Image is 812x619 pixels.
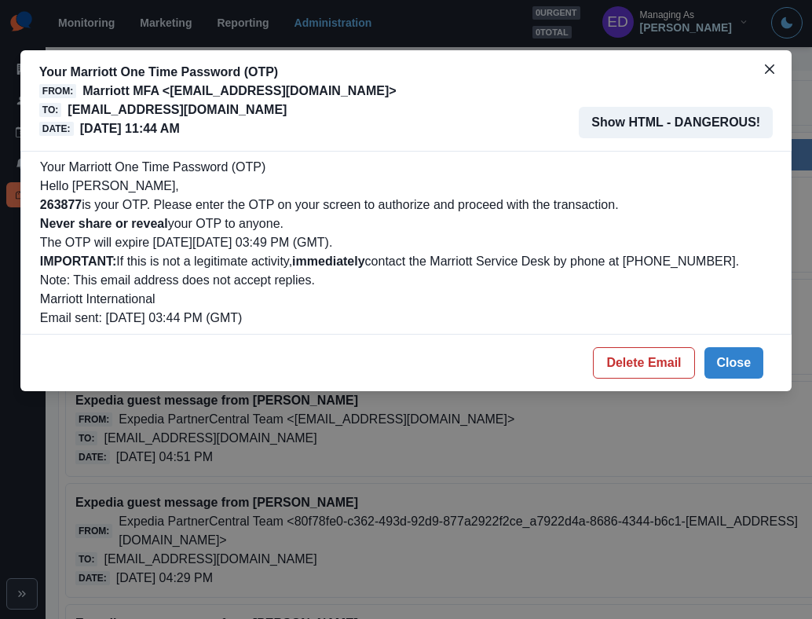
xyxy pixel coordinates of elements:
[40,290,772,309] p: Marriott International
[82,82,396,101] p: Marriott MFA <[EMAIL_ADDRESS][DOMAIN_NAME]>
[579,107,773,138] button: Show HTML - DANGEROUS!
[40,158,772,328] div: Your Marriott One Time Password (OTP)
[40,177,772,196] p: Hello [PERSON_NAME],
[40,196,772,214] p: is your OTP. Please enter the OTP on your screen to authorize and proceed with the transaction.
[40,255,116,268] b: IMPORTANT:
[39,84,76,98] span: From:
[40,198,82,211] b: 263877
[292,255,364,268] b: immediately
[80,119,180,138] p: [DATE] 11:44 AM
[40,217,168,230] b: Never share or reveal
[39,103,61,117] span: To:
[593,347,694,379] button: Delete Email
[40,214,772,233] p: your OTP to anyone.
[757,57,782,82] button: Close
[39,122,74,136] span: Date:
[39,63,397,82] p: Your Marriott One Time Password (OTP)
[40,309,772,328] p: Email sent: [DATE] 03:44 PM (GMT)
[68,101,287,119] p: [EMAIL_ADDRESS][DOMAIN_NAME]
[704,347,764,379] button: Close
[40,233,772,252] p: The OTP will expire [DATE][DATE] 03:49 PM (GMT).
[40,252,772,271] p: If this is not a legitimate activity, contact the Marriott Service Desk by phone at [PHONE_NUMBER].
[40,271,772,290] p: Note: This email address does not accept replies.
